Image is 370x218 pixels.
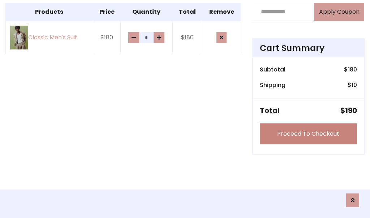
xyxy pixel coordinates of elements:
[93,3,121,21] th: Price
[260,106,280,115] h5: Total
[260,123,357,144] a: Proceed To Checkout
[314,3,364,21] button: Apply Coupon
[6,3,93,21] th: Products
[172,21,202,54] td: $180
[348,82,357,88] h6: $
[348,65,357,74] span: 180
[344,66,357,73] h6: $
[260,82,285,88] h6: Shipping
[93,21,121,54] td: $180
[260,66,285,73] h6: Subtotal
[260,43,357,53] h4: Cart Summary
[10,26,89,50] a: Classic Men's Suit
[121,3,172,21] th: Quantity
[340,106,357,115] h5: $
[202,3,241,21] th: Remove
[172,3,202,21] th: Total
[345,105,357,115] span: 190
[352,81,357,89] span: 10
